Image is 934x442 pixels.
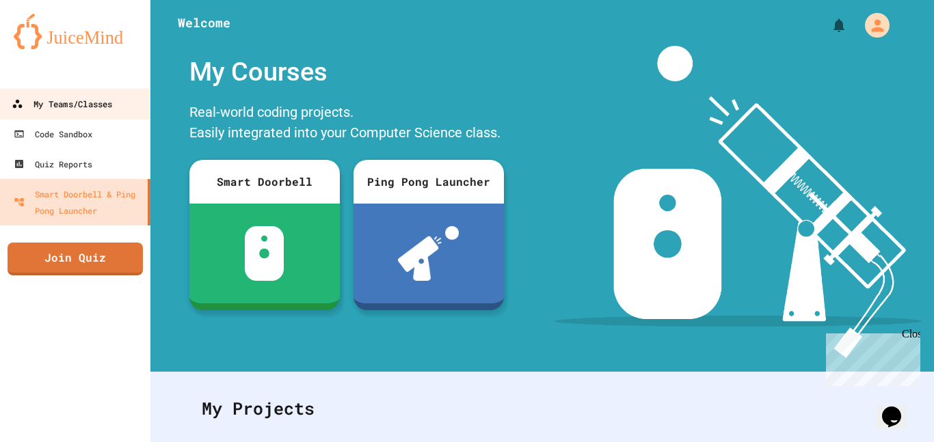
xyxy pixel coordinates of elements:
[398,226,459,281] img: ppl-with-ball.png
[14,14,137,49] img: logo-orange.svg
[14,156,92,172] div: Quiz Reports
[245,226,284,281] img: sdb-white.svg
[555,46,921,358] img: banner-image-my-projects.png
[12,96,112,113] div: My Teams/Classes
[14,126,92,142] div: Code Sandbox
[183,98,511,150] div: Real-world coding projects. Easily integrated into your Computer Science class.
[851,10,893,41] div: My Account
[189,160,340,204] div: Smart Doorbell
[8,243,143,275] a: Join Quiz
[183,46,511,98] div: My Courses
[820,328,920,386] iframe: chat widget
[353,160,504,204] div: Ping Pong Launcher
[188,382,896,435] div: My Projects
[805,14,851,37] div: My Notifications
[5,5,94,87] div: Chat with us now!Close
[877,387,920,428] iframe: chat widget
[14,186,142,219] div: Smart Doorbell & Ping Pong Launcher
